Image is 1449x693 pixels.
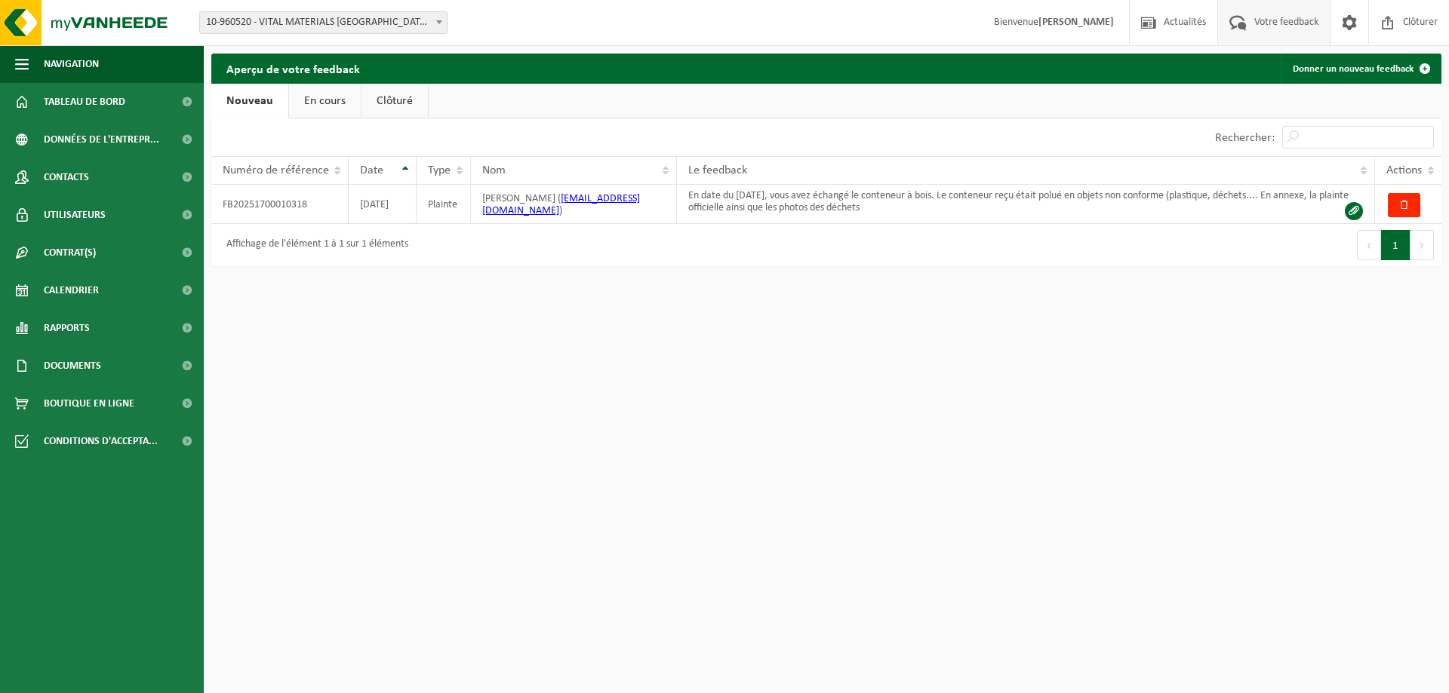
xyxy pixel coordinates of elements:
[482,193,640,216] a: [EMAIL_ADDRESS][DOMAIN_NAME]
[482,164,506,176] span: Nom
[688,164,747,176] span: Le feedback
[44,158,89,196] span: Contacts
[44,45,99,83] span: Navigation
[44,309,90,347] span: Rapports
[361,84,428,118] a: Clôturé
[1357,230,1381,260] button: Previous
[1038,17,1114,28] strong: [PERSON_NAME]
[44,347,101,385] span: Documents
[44,422,158,460] span: Conditions d'accepta...
[471,185,677,224] td: [PERSON_NAME] ( )
[1381,230,1411,260] button: 1
[417,185,471,224] td: Plainte
[44,234,96,271] span: Contrat(s)
[360,164,383,176] span: Date
[428,164,451,176] span: Type
[677,185,1375,224] td: En date du [DATE], vous avez échangé le conteneur à bois. Le conteneur reçu était polué en objets...
[289,84,361,118] a: En cours
[349,185,417,224] td: [DATE]
[219,232,408,259] div: Affichage de l'élément 1 à 1 sur 1 éléments
[1215,132,1275,144] label: Rechercher:
[211,185,349,224] td: FB20251700010318
[200,12,447,33] span: 10-960520 - VITAL MATERIALS BELGIUM S.A. - TILLY
[44,121,159,158] span: Données de l'entrepr...
[211,54,375,83] h2: Aperçu de votre feedback
[1411,230,1434,260] button: Next
[199,11,448,34] span: 10-960520 - VITAL MATERIALS BELGIUM S.A. - TILLY
[223,164,329,176] span: Numéro de référence
[44,83,125,121] span: Tableau de bord
[211,84,288,118] a: Nouveau
[1386,164,1422,176] span: Actions
[44,196,106,234] span: Utilisateurs
[44,385,134,422] span: Boutique en ligne
[1281,54,1440,84] a: Donner un nouveau feedback
[44,271,99,309] span: Calendrier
